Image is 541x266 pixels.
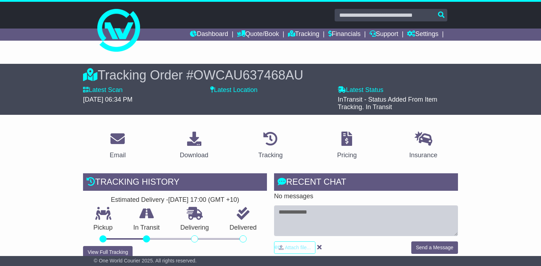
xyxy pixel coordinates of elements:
a: Settings [407,29,438,41]
span: © One World Courier 2025. All rights reserved. [94,258,197,264]
a: Support [370,29,398,41]
button: View Full Tracking [83,246,133,259]
div: Tracking history [83,173,267,193]
span: OWCAU637468AU [194,68,303,82]
div: Insurance [409,150,437,160]
a: Download [175,129,213,163]
div: Estimated Delivery - [83,196,267,204]
div: Pricing [337,150,357,160]
div: Download [180,150,208,160]
a: Quote/Book [237,29,279,41]
a: Tracking [254,129,287,163]
span: [DATE] 06:34 PM [83,96,133,103]
div: Tracking [258,150,283,160]
a: Email [105,129,130,163]
p: Delivered [219,224,267,232]
a: Tracking [288,29,319,41]
a: Financials [328,29,361,41]
div: Email [110,150,126,160]
a: Dashboard [190,29,228,41]
div: [DATE] 17:00 (GMT +10) [168,196,239,204]
label: Latest Status [338,86,383,94]
label: Latest Location [210,86,257,94]
a: Insurance [405,129,442,163]
p: No messages [274,193,458,200]
p: Pickup [83,224,123,232]
div: RECENT CHAT [274,173,458,193]
span: InTransit - Status Added From Item Tracking. In Transit [338,96,437,111]
a: Pricing [333,129,361,163]
p: In Transit [123,224,170,232]
button: Send a Message [411,241,458,254]
div: Tracking Order # [83,67,458,83]
p: Delivering [170,224,219,232]
label: Latest Scan [83,86,123,94]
